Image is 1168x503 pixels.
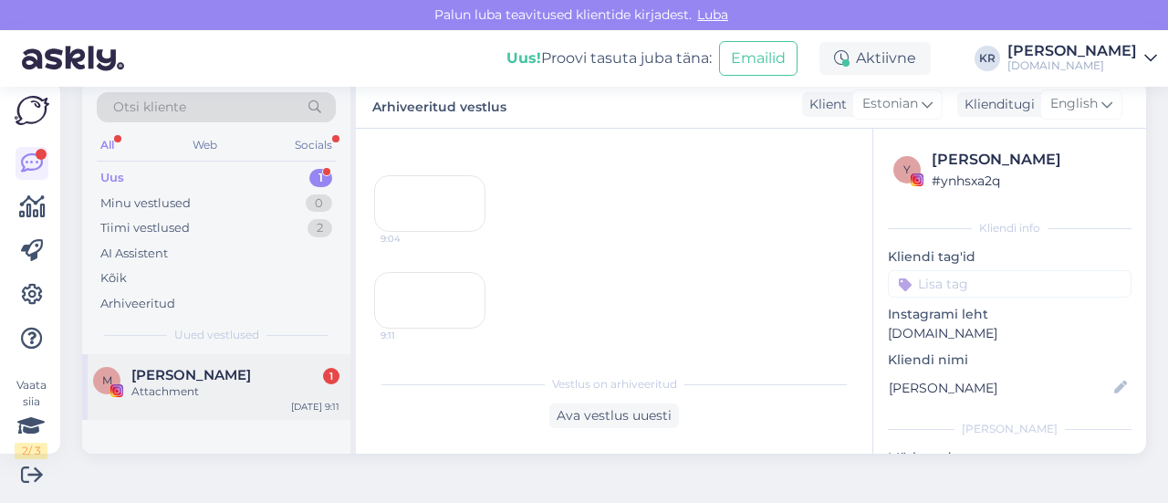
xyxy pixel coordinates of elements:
[1007,58,1137,73] div: [DOMAIN_NAME]
[100,295,175,313] div: Arhiveeritud
[888,247,1131,267] p: Kliendi tag'id
[932,171,1126,191] div: # ynhsxa2q
[549,403,679,428] div: Ava vestlus uuesti
[306,194,332,213] div: 0
[100,219,190,237] div: Tiimi vestlused
[888,324,1131,343] p: [DOMAIN_NAME]
[174,327,259,343] span: Uued vestlused
[100,245,168,263] div: AI Assistent
[100,169,124,187] div: Uus
[889,378,1111,398] input: Lisa nimi
[323,368,339,384] div: 1
[819,42,931,75] div: Aktiivne
[802,95,847,114] div: Klient
[957,95,1035,114] div: Klienditugi
[506,49,541,67] b: Uus!
[888,448,1131,467] p: Märkmed
[15,443,47,459] div: 2 / 3
[932,149,1126,171] div: [PERSON_NAME]
[888,270,1131,298] input: Lisa tag
[15,377,47,459] div: Vaata siia
[97,133,118,157] div: All
[100,269,127,288] div: Kõik
[888,421,1131,437] div: [PERSON_NAME]
[903,162,911,176] span: y
[1050,94,1098,114] span: English
[719,41,798,76] button: Emailid
[102,373,112,387] span: M
[692,6,734,23] span: Luba
[888,220,1131,236] div: Kliendi info
[131,367,251,383] span: MARIE TAUTS
[862,94,918,114] span: Estonian
[291,400,339,414] div: [DATE] 9:11
[189,133,221,157] div: Web
[308,219,332,237] div: 2
[381,232,449,246] span: 9:04
[100,194,191,213] div: Minu vestlused
[975,46,1000,71] div: KR
[113,98,186,117] span: Otsi kliente
[381,329,449,342] span: 9:11
[131,383,339,400] div: Attachment
[15,96,49,125] img: Askly Logo
[1007,44,1157,73] a: [PERSON_NAME][DOMAIN_NAME]
[888,351,1131,370] p: Kliendi nimi
[291,133,336,157] div: Socials
[888,305,1131,324] p: Instagrami leht
[309,169,332,187] div: 1
[1007,44,1137,58] div: [PERSON_NAME]
[552,376,677,393] span: Vestlus on arhiveeritud
[506,47,712,69] div: Proovi tasuta juba täna:
[372,92,506,117] label: Arhiveeritud vestlus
